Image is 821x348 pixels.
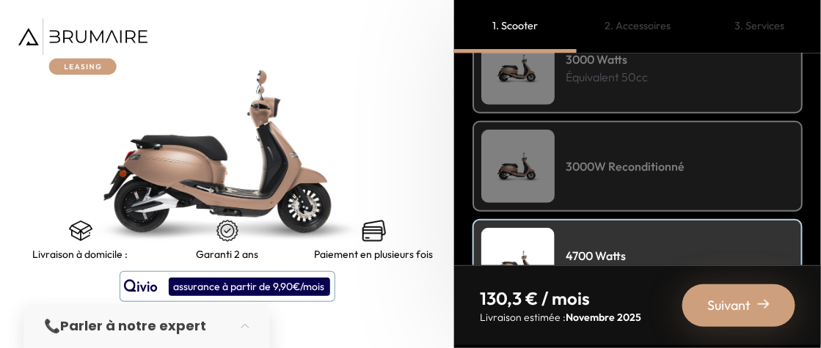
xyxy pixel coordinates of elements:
img: shipping.png [69,219,92,243]
img: Scooter Leasing [481,228,555,301]
img: right-arrow-2.png [758,298,770,310]
p: Équivalent 125cc [566,264,650,282]
p: Équivalent 50cc [566,68,648,86]
h4: 4700 Watts [566,247,650,264]
p: Garanti 2 ans [196,248,258,260]
h4: 3000W Reconditionné [566,158,685,175]
img: Brumaire Leasing [18,18,147,75]
img: credit-cards.png [362,219,386,243]
p: Paiement en plusieurs fois [315,248,434,260]
p: Livraison estimée : [480,310,641,325]
img: logo qivio [124,278,158,295]
span: Suivant [708,295,751,316]
div: assurance à partir de 9,90€/mois [169,278,330,296]
span: Novembre 2025 [566,311,641,324]
button: assurance à partir de 9,90€/mois [120,271,335,302]
img: Scooter Leasing [481,130,555,203]
p: 130,3 € / mois [480,286,641,310]
img: certificat-de-garantie.png [216,219,239,243]
img: Scooter Leasing [481,32,555,105]
p: Livraison à domicile : [33,248,128,260]
h4: 3000 Watts [566,51,648,68]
